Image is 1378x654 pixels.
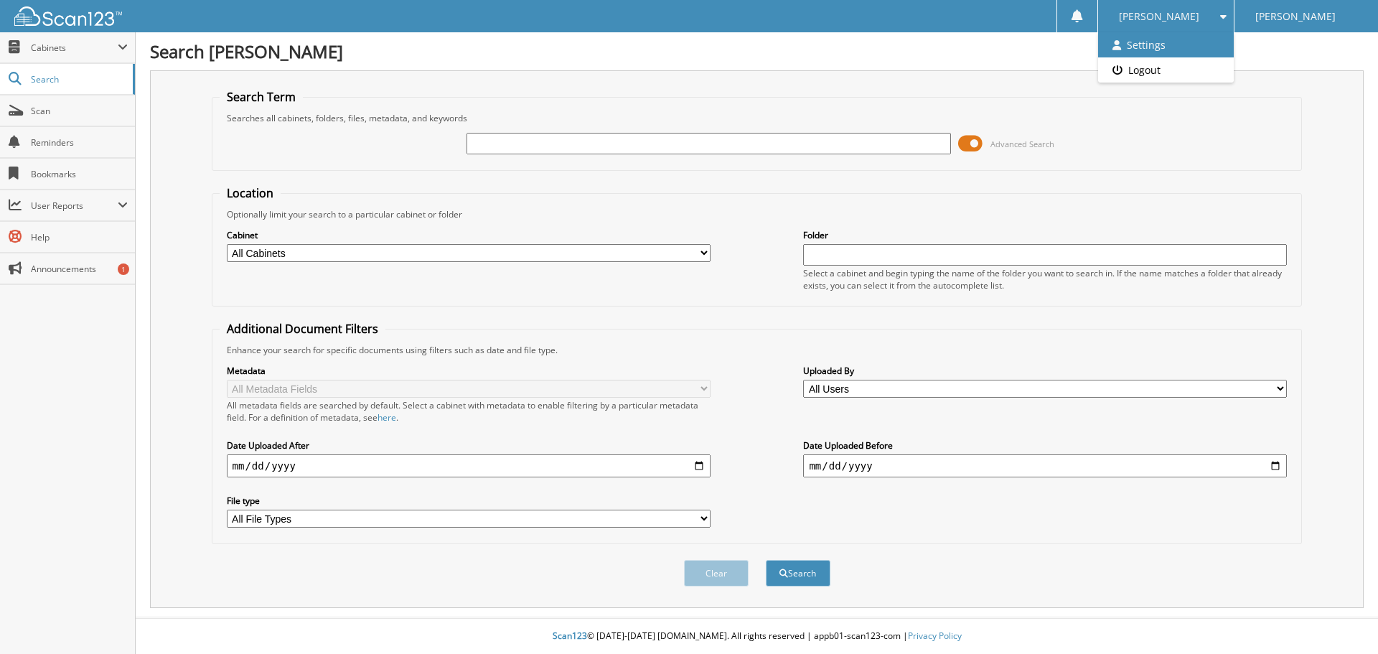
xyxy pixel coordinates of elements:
[220,321,385,337] legend: Additional Document Filters
[150,39,1364,63] h1: Search [PERSON_NAME]
[31,168,128,180] span: Bookmarks
[31,42,118,54] span: Cabinets
[136,619,1378,654] div: © [DATE]-[DATE] [DOMAIN_NAME]. All rights reserved | appb01-scan123-com |
[553,630,587,642] span: Scan123
[220,112,1295,124] div: Searches all cabinets, folders, files, metadata, and keywords
[1119,12,1199,21] span: [PERSON_NAME]
[227,454,711,477] input: start
[1255,12,1336,21] span: [PERSON_NAME]
[31,136,128,149] span: Reminders
[1098,32,1234,57] a: Settings
[220,208,1295,220] div: Optionally limit your search to a particular cabinet or folder
[803,454,1287,477] input: end
[31,231,128,243] span: Help
[31,200,118,212] span: User Reports
[803,439,1287,452] label: Date Uploaded Before
[31,263,128,275] span: Announcements
[227,439,711,452] label: Date Uploaded After
[227,399,711,424] div: All metadata fields are searched by default. Select a cabinet with metadata to enable filtering b...
[220,344,1295,356] div: Enhance your search for specific documents using filters such as date and file type.
[766,560,830,587] button: Search
[990,139,1054,149] span: Advanced Search
[227,365,711,377] label: Metadata
[31,105,128,117] span: Scan
[803,365,1287,377] label: Uploaded By
[684,560,749,587] button: Clear
[803,229,1287,241] label: Folder
[803,267,1287,291] div: Select a cabinet and begin typing the name of the folder you want to search in. If the name match...
[908,630,962,642] a: Privacy Policy
[227,229,711,241] label: Cabinet
[118,263,129,275] div: 1
[220,89,303,105] legend: Search Term
[1098,57,1234,83] a: Logout
[220,185,281,201] legend: Location
[378,411,396,424] a: here
[14,6,122,26] img: scan123-logo-white.svg
[31,73,126,85] span: Search
[227,495,711,507] label: File type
